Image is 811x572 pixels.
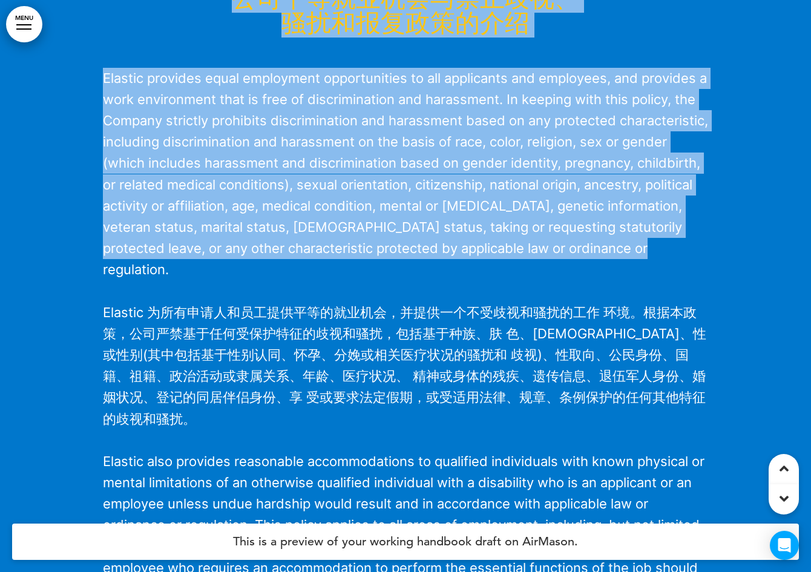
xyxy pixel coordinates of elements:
[770,531,799,560] div: Open Intercom Messenger
[281,13,530,38] span: 骚扰和报复政策的介绍
[103,304,706,427] span: Elastic 为所有申请人和员工提供平等的就业机会，并提供一个不受歧视和骚扰的工作 环境。根据本政策，公司严禁基于任何受保护特征的歧视和骚扰，包括基于种族、肤 色、[DEMOGRAPHIC_D...
[6,6,42,42] a: MENU
[12,524,799,560] h4: This is a preview of your working handbook draft on AirMason.
[103,70,708,278] span: Elastic provides equal employment opportunities to all applicants and employees, and provides a w...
